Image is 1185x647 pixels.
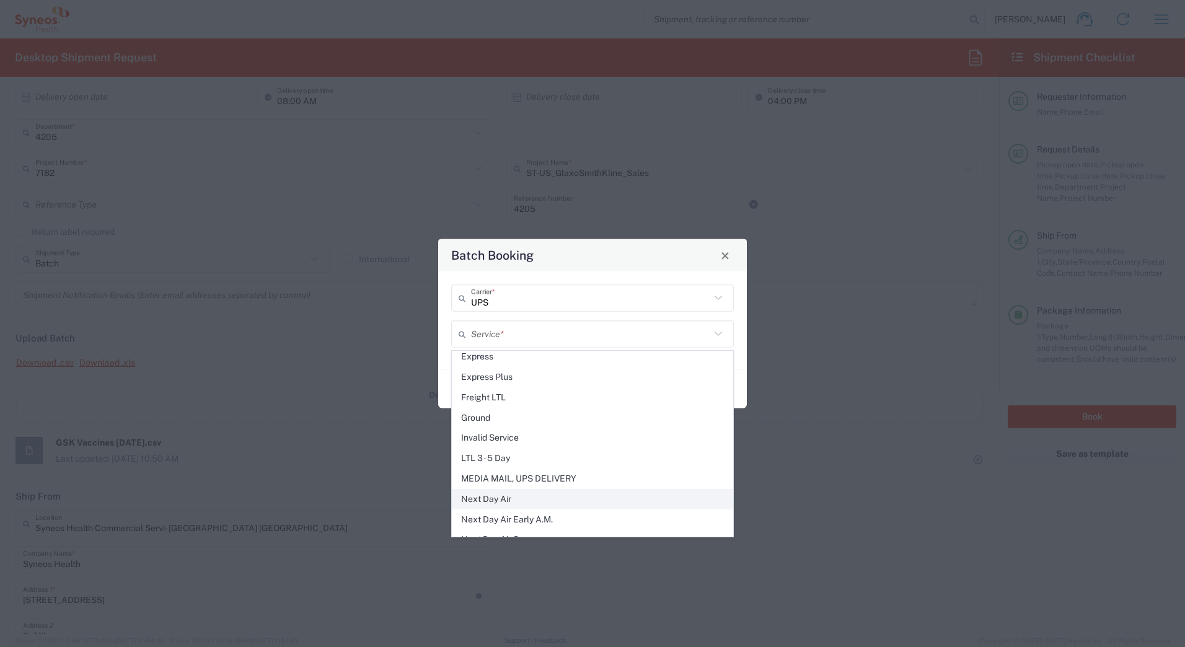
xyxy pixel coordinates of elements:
span: Next Day Air [452,490,733,509]
span: Next Day Air Early A.M. [452,510,733,529]
span: Ground [452,408,733,428]
span: Express Plus [452,368,733,387]
span: Invalid Service [452,428,733,447]
h4: Batch Booking [451,246,534,264]
span: Freight LTL [452,388,733,407]
span: MEDIA MAIL, UPS DELIVERY [452,469,733,488]
span: Next Day Air Saver [452,530,733,549]
span: LTL 3 - 5 Day [452,449,733,468]
button: Close [716,247,734,264]
span: Express [452,347,733,366]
